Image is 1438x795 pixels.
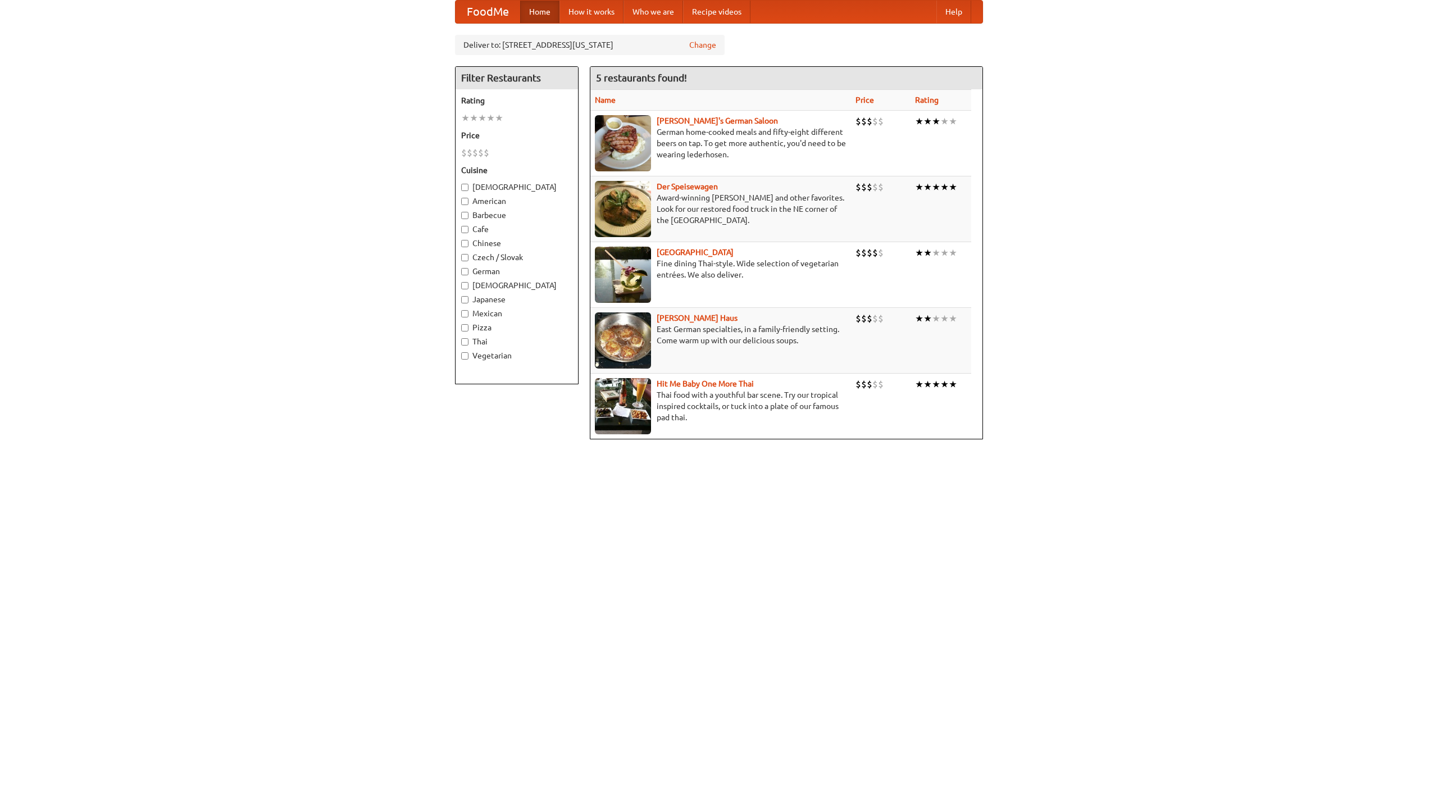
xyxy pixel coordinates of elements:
li: $ [855,181,861,193]
li: $ [861,181,867,193]
p: Thai food with a youthful bar scene. Try our tropical inspired cocktails, or tuck into a plate of... [595,389,847,423]
p: German home-cooked meals and fifty-eight different beers on tap. To get more authentic, you'd nee... [595,126,847,160]
label: Barbecue [461,210,572,221]
input: Japanese [461,296,468,303]
label: Pizza [461,322,572,333]
img: esthers.jpg [595,115,651,171]
li: ★ [949,312,957,325]
h5: Rating [461,95,572,106]
li: ★ [923,312,932,325]
img: kohlhaus.jpg [595,312,651,369]
li: ★ [923,247,932,259]
input: American [461,198,468,205]
a: [GEOGRAPHIC_DATA] [657,248,734,257]
li: ★ [470,112,478,124]
li: $ [867,378,872,390]
li: $ [484,147,489,159]
li: $ [872,181,878,193]
p: Fine dining Thai-style. Wide selection of vegetarian entrées. We also deliver. [595,258,847,280]
input: Cafe [461,226,468,233]
h4: Filter Restaurants [456,67,578,89]
a: Price [855,96,874,105]
li: ★ [940,378,949,390]
li: $ [878,378,884,390]
label: Czech / Slovak [461,252,572,263]
li: ★ [486,112,495,124]
label: [DEMOGRAPHIC_DATA] [461,181,572,193]
label: Chinese [461,238,572,249]
li: $ [861,312,867,325]
label: Vegetarian [461,350,572,361]
li: ★ [923,378,932,390]
li: ★ [949,181,957,193]
a: How it works [559,1,624,23]
li: $ [872,247,878,259]
li: $ [855,378,861,390]
li: $ [872,115,878,128]
img: speisewagen.jpg [595,181,651,237]
a: Der Speisewagen [657,182,718,191]
li: $ [472,147,478,159]
li: ★ [461,112,470,124]
a: Hit Me Baby One More Thai [657,379,754,388]
input: [DEMOGRAPHIC_DATA] [461,184,468,191]
label: [DEMOGRAPHIC_DATA] [461,280,572,291]
li: ★ [932,181,940,193]
h5: Cuisine [461,165,572,176]
li: ★ [949,247,957,259]
li: $ [478,147,484,159]
li: ★ [940,247,949,259]
li: ★ [478,112,486,124]
li: ★ [940,181,949,193]
label: Japanese [461,294,572,305]
li: $ [861,378,867,390]
a: [PERSON_NAME]'s German Saloon [657,116,778,125]
li: $ [878,181,884,193]
li: ★ [915,115,923,128]
a: [PERSON_NAME] Haus [657,314,738,322]
li: ★ [932,247,940,259]
li: $ [878,247,884,259]
li: $ [867,247,872,259]
li: $ [861,247,867,259]
input: Mexican [461,310,468,317]
li: ★ [949,115,957,128]
img: satay.jpg [595,247,651,303]
li: ★ [923,115,932,128]
input: Vegetarian [461,352,468,360]
a: Rating [915,96,939,105]
li: $ [872,378,878,390]
li: ★ [915,247,923,259]
li: $ [878,115,884,128]
li: $ [867,181,872,193]
li: $ [867,312,872,325]
label: American [461,196,572,207]
li: $ [867,115,872,128]
li: ★ [949,378,957,390]
li: $ [855,312,861,325]
li: ★ [923,181,932,193]
li: $ [872,312,878,325]
a: Change [689,39,716,51]
li: ★ [940,115,949,128]
li: $ [878,312,884,325]
input: Pizza [461,324,468,331]
li: ★ [915,378,923,390]
a: Home [520,1,559,23]
input: German [461,268,468,275]
li: $ [461,147,467,159]
p: East German specialties, in a family-friendly setting. Come warm up with our delicious soups. [595,324,847,346]
a: Name [595,96,616,105]
input: [DEMOGRAPHIC_DATA] [461,282,468,289]
a: Who we are [624,1,683,23]
input: Thai [461,338,468,346]
input: Chinese [461,240,468,247]
li: $ [861,115,867,128]
div: Deliver to: [STREET_ADDRESS][US_STATE] [455,35,725,55]
li: ★ [932,312,940,325]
